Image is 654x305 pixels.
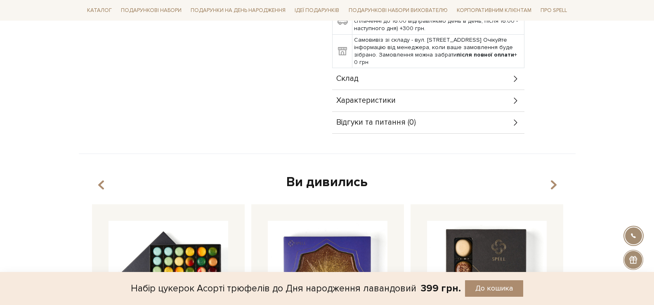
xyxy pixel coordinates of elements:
[187,4,289,17] a: Подарунки на День народження
[421,282,461,295] div: 399 грн.
[84,4,115,17] a: Каталог
[345,3,451,17] a: Подарункові набори вихователю
[336,119,416,126] span: Відгуки та питання (0)
[465,280,523,297] button: До кошика
[89,174,566,191] div: Ви дивились
[537,4,570,17] a: Про Spell
[352,8,524,35] td: Доставка по [PERSON_NAME] від Uklon Delivery (Замовлення сплаченні до 16:00 відправляємо день в д...
[457,51,514,58] b: після повної оплати
[475,284,513,293] span: До кошика
[118,4,185,17] a: Подарункові набори
[131,280,416,297] div: Набір цукерок Асорті трюфелів до Дня народження лавандовий
[336,75,359,83] span: Склад
[336,97,396,104] span: Характеристики
[453,3,535,17] a: Корпоративним клієнтам
[352,34,524,68] td: Самовивіз зі складу - вул. [STREET_ADDRESS] Очікуйте інформацію від менеджера, коли ваше замовлен...
[291,4,342,17] a: Ідеї подарунків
